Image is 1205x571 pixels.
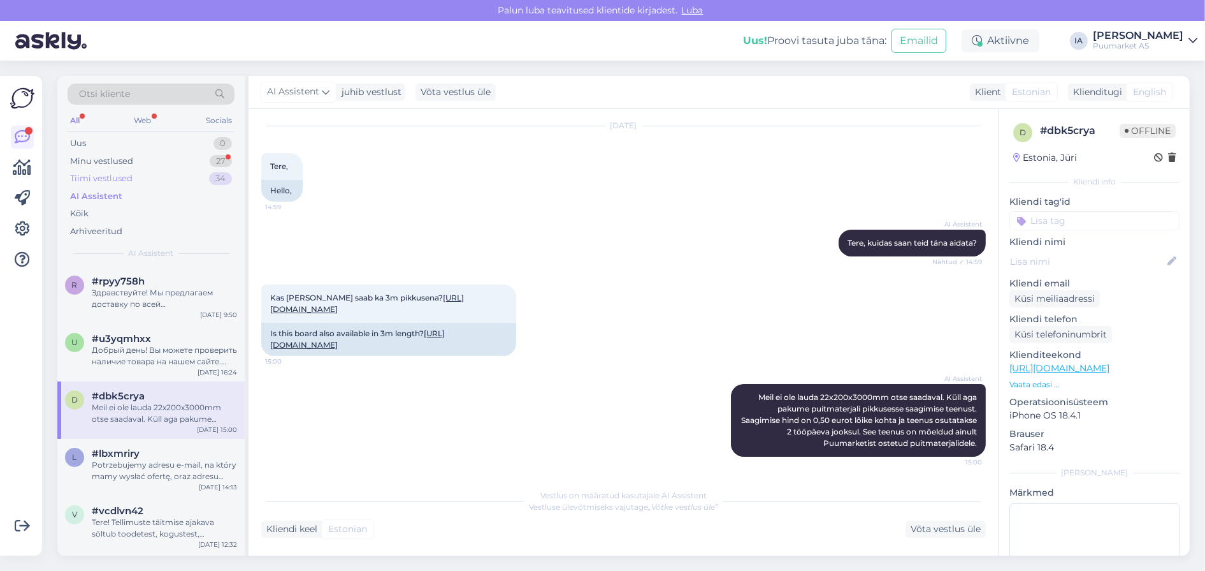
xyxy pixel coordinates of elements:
[92,517,237,540] div: Tere! Tellimuste täitmise ajakava sõltub toodetest, kogustest, töökoormusest ja transpordi saadav...
[71,337,78,347] span: u
[132,112,154,129] div: Web
[261,323,516,356] div: Is this board also available in 3m length?
[92,505,143,517] span: #vcdlvn42
[1009,396,1180,409] p: Operatsioonisüsteem
[92,448,140,459] span: #lbxmriry
[92,287,237,310] div: Здравствуйте! Мы предлагаем доставку по всей [GEOGRAPHIC_DATA], включая [GEOGRAPHIC_DATA]. Стоимо...
[73,452,77,462] span: l
[72,510,77,519] span: v
[328,523,367,536] span: Estonian
[92,345,237,367] div: Добрый день! Вы можете проверить наличие товара на нашем сайте. Для расчета стоимости доставки в ...
[261,180,303,202] div: Hello,
[1093,31,1183,41] div: [PERSON_NAME]
[743,34,767,47] b: Uus!
[1009,313,1180,326] p: Kliendi telefon
[213,137,232,150] div: 0
[71,395,78,404] span: d
[70,190,122,203] div: AI Assistent
[70,155,133,168] div: Minu vestlused
[934,219,982,229] span: AI Assistent
[1009,290,1100,308] div: Küsi meiliaadressi
[198,540,237,549] div: [DATE] 12:32
[1093,31,1197,51] a: [PERSON_NAME]Puumarket AS
[70,172,133,185] div: Tiimi vestlused
[1013,151,1077,165] div: Estonia, Jüri
[199,482,237,492] div: [DATE] 14:13
[1009,176,1180,188] div: Kliendi info
[92,459,237,482] div: Potrzebujemy adresu e-mail, na który mamy wysłać ofertę, oraz adresu dostawy, jeśli potrzebujesz ...
[92,333,151,345] span: #u3yqmhxx
[1009,211,1180,230] input: Lisa tag
[1133,85,1166,99] span: English
[1093,41,1183,51] div: Puumarket AS
[891,29,946,53] button: Emailid
[70,225,122,238] div: Arhiveeritud
[92,276,145,287] span: #rpyy758h
[210,155,232,168] div: 27
[1009,409,1180,422] p: iPhone OS 18.4.1
[1120,124,1176,138] span: Offline
[1012,85,1051,99] span: Estonian
[92,390,145,402] span: #dbk5crya
[648,502,718,512] i: „Võtke vestlus üle”
[68,112,82,129] div: All
[1070,32,1088,50] div: IA
[10,86,34,110] img: Askly Logo
[1040,123,1120,138] div: # dbk5crya
[970,85,1001,99] div: Klient
[270,293,464,314] span: Kas [PERSON_NAME] saab ka 3m pikkusena?
[1009,195,1180,209] p: Kliendi tag'id
[261,120,986,131] div: [DATE]
[934,457,982,467] span: 15:00
[92,402,237,425] div: Meil ei ole lauda 22x200x3000mm otse saadaval. Küll aga pakume puitmaterjali pikkusesse saagimise...
[79,87,130,101] span: Otsi kliente
[1009,467,1180,478] div: [PERSON_NAME]
[1068,85,1122,99] div: Klienditugi
[743,33,886,48] div: Proovi tasuta juba täna:
[265,202,313,212] span: 14:59
[1009,277,1180,290] p: Kliendi email
[415,84,496,101] div: Võta vestlus üle
[270,161,288,171] span: Tere,
[1009,379,1180,390] p: Vaata edasi ...
[267,85,319,99] span: AI Assistent
[265,357,313,366] span: 15:00
[678,4,707,16] span: Luba
[261,523,317,536] div: Kliendi keel
[129,248,174,259] span: AI Assistent
[336,85,401,99] div: juhib vestlust
[848,238,977,248] span: Tere, kuidas saan teid täna aidata?
[1010,255,1165,269] input: Lisa nimi
[198,367,237,377] div: [DATE] 16:24
[72,280,78,290] span: r
[70,137,86,150] div: Uus
[70,207,89,220] div: Kõik
[962,29,1039,52] div: Aktiivne
[209,172,232,185] div: 34
[540,491,707,500] span: Vestlus on määratud kasutajale AI Assistent
[1009,348,1180,362] p: Klienditeekond
[203,112,235,129] div: Socials
[1009,486,1180,500] p: Märkmed
[200,310,237,320] div: [DATE] 9:50
[932,257,982,267] span: Nähtud ✓ 14:59
[1020,128,1026,137] span: d
[1009,362,1109,374] a: [URL][DOMAIN_NAME]
[1009,441,1180,454] p: Safari 18.4
[934,374,982,383] span: AI Assistent
[197,425,237,434] div: [DATE] 15:00
[741,392,979,448] span: Meil ei ole lauda 22x200x3000mm otse saadaval. Küll aga pakume puitmaterjali pikkusesse saagimise...
[1009,326,1112,343] div: Küsi telefoninumbrit
[529,502,718,512] span: Vestluse ülevõtmiseks vajutage
[1009,427,1180,441] p: Brauser
[906,521,986,538] div: Võta vestlus üle
[1009,235,1180,249] p: Kliendi nimi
